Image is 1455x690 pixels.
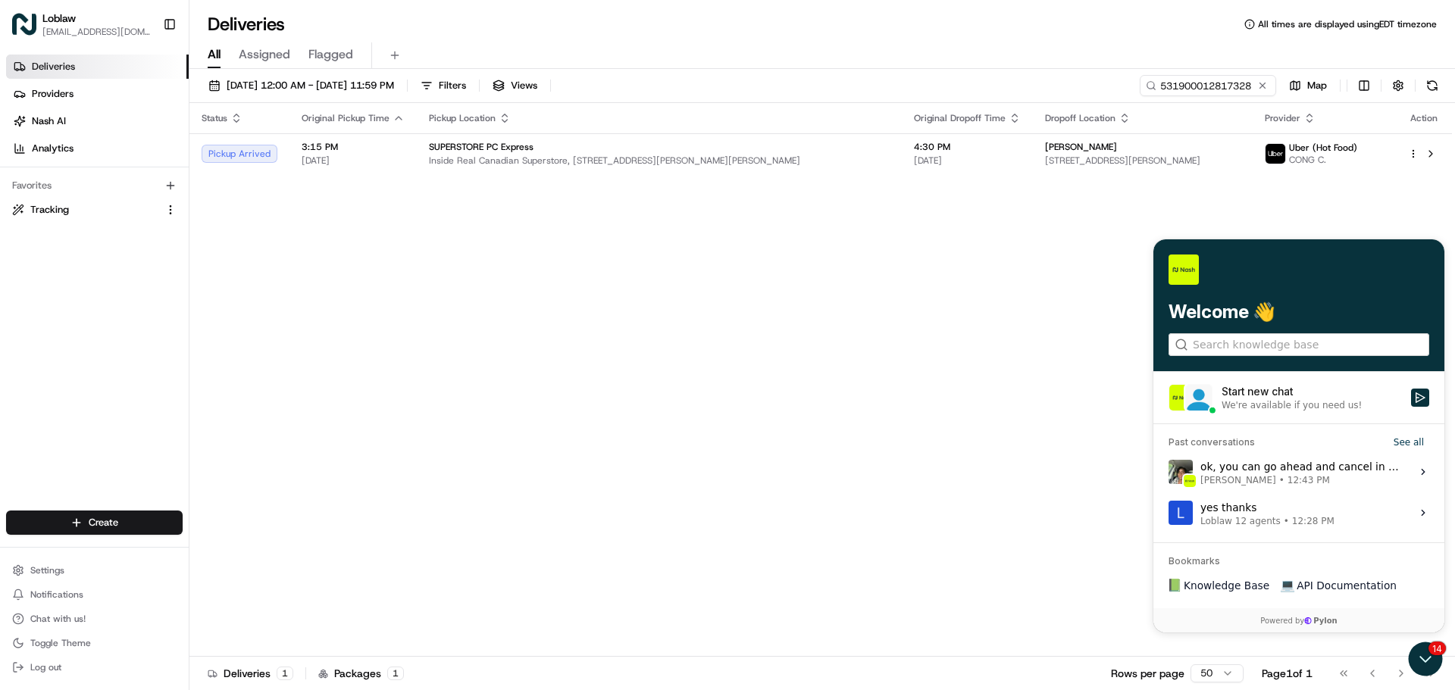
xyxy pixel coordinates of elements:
[387,667,404,680] div: 1
[12,203,158,217] a: Tracking
[30,661,61,673] span: Log out
[511,79,537,92] span: Views
[6,510,183,535] button: Create
[6,136,189,161] a: Analytics
[1422,75,1443,96] button: Refresh
[486,75,544,96] button: Views
[6,584,183,605] button: Notifications
[42,11,76,26] button: Loblaw
[208,666,293,681] div: Deliveries
[429,141,533,153] span: SUPERSTORE PC Express
[32,60,75,73] span: Deliveries
[429,155,890,167] span: Inside Real Canadian Superstore, [STREET_ADDRESS][PERSON_NAME][PERSON_NAME]
[1289,142,1357,154] span: Uber (Hot Food)
[1045,112,1115,124] span: Dropoff Location
[914,112,1006,124] span: Original Dropoff Time
[12,12,36,36] img: Loblaw
[318,666,404,681] div: Packages
[1307,79,1327,92] span: Map
[6,82,189,106] a: Providers
[32,114,66,128] span: Nash AI
[6,198,183,222] button: Tracking
[6,608,183,629] button: Chat with us!
[6,6,157,42] button: LoblawLoblaw[EMAIL_ADDRESS][DOMAIN_NAME]
[302,155,405,167] span: [DATE]
[914,155,1021,167] span: [DATE]
[202,112,227,124] span: Status
[1406,640,1447,681] iframe: Open customer support
[239,45,290,64] span: Assigned
[32,87,74,101] span: Providers
[30,613,86,625] span: Chat with us!
[30,637,91,649] span: Toggle Theme
[302,112,390,124] span: Original Pickup Time
[208,45,221,64] span: All
[89,516,118,529] span: Create
[6,560,183,581] button: Settings
[277,667,293,680] div: 1
[302,141,405,153] span: 3:15 PM
[1282,75,1334,96] button: Map
[30,589,83,601] span: Notifications
[30,564,64,576] span: Settings
[1258,18,1437,30] span: All times are displayed using EDT timezone
[1140,75,1276,96] input: Type to search
[308,45,353,64] span: Flagged
[6,109,189,133] a: Nash AI
[414,75,473,96] button: Filters
[1289,154,1357,166] span: CONG C.
[42,26,151,38] button: [EMAIL_ADDRESS][DOMAIN_NAME]
[30,203,69,217] span: Tracking
[1266,144,1285,164] img: uber-new-logo.jpeg
[1153,239,1444,632] iframe: Customer support window
[6,657,183,678] button: Log out
[1111,666,1184,681] p: Rows per page
[1262,666,1313,681] div: Page 1 of 1
[6,173,183,198] div: Favorites
[6,55,189,79] a: Deliveries
[429,112,496,124] span: Pickup Location
[32,142,74,155] span: Analytics
[439,79,466,92] span: Filters
[6,632,183,654] button: Toggle Theme
[208,12,285,36] h1: Deliveries
[1045,155,1241,167] span: [STREET_ADDRESS][PERSON_NAME]
[227,79,394,92] span: [DATE] 12:00 AM - [DATE] 11:59 PM
[1045,141,1117,153] span: [PERSON_NAME]
[914,141,1021,153] span: 4:30 PM
[1265,112,1300,124] span: Provider
[1408,112,1440,124] div: Action
[202,75,401,96] button: [DATE] 12:00 AM - [DATE] 11:59 PM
